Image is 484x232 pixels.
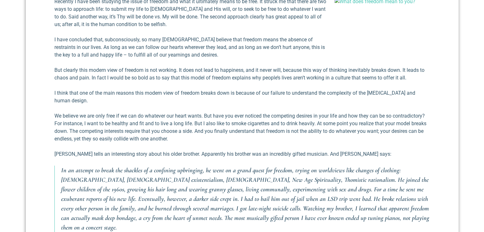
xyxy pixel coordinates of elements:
p: I have concluded that, subconsciously, so many [DEMOGRAPHIC_DATA] believe that freedom means the ... [54,36,430,59]
p: We believe we are only free if we can do whatever our heart wants. But have you ever noticed the ... [54,112,430,143]
p: [PERSON_NAME] tells an interesting story about his older brother. Apparently his brother was an i... [54,150,430,158]
p: I think that one of the main reasons this modern view of freedom breaks down is because of our fa... [54,89,430,105]
p: But clearly this modern view of freedom is not working. It does not lead to happiness, and it nev... [54,66,430,82]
